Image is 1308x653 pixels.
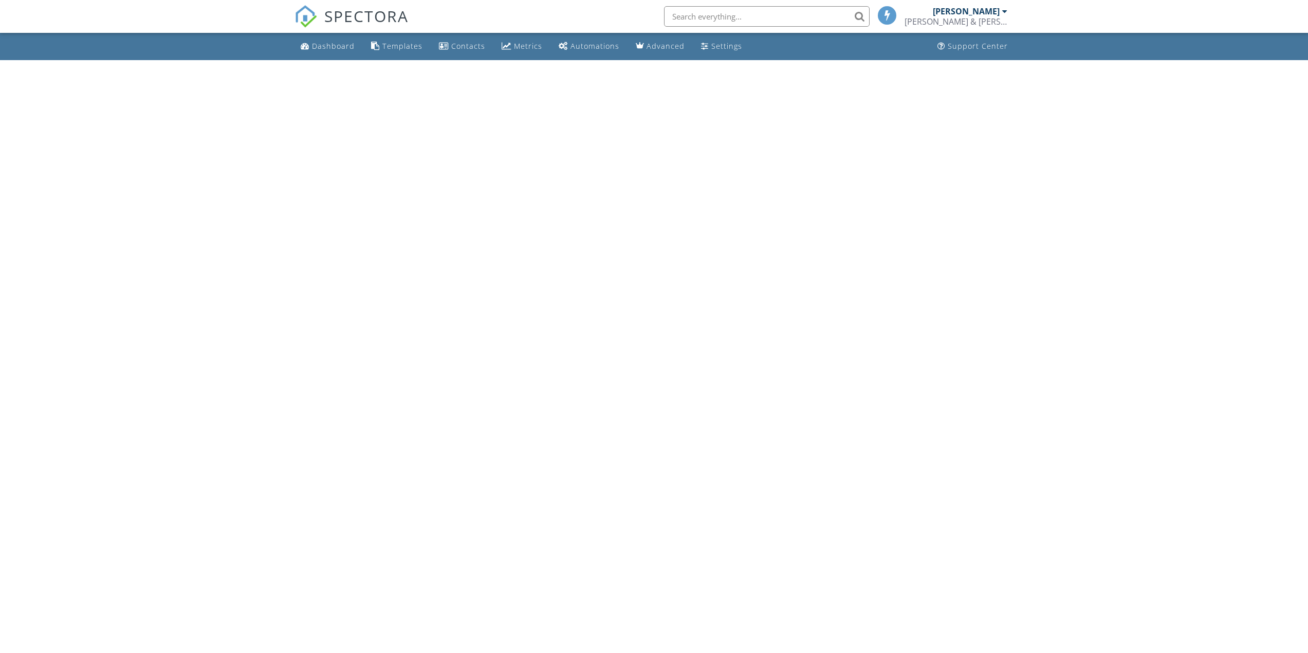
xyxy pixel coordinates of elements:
[570,41,619,51] div: Automations
[324,5,409,27] span: SPECTORA
[905,16,1007,27] div: Brooks & Brooks Inspections
[933,37,1012,56] a: Support Center
[933,6,1000,16] div: [PERSON_NAME]
[697,37,746,56] a: Settings
[312,41,355,51] div: Dashboard
[647,41,685,51] div: Advanced
[435,37,489,56] a: Contacts
[498,37,546,56] a: Metrics
[555,37,623,56] a: Automations (Basic)
[948,41,1008,51] div: Support Center
[294,14,409,35] a: SPECTORA
[294,5,317,28] img: The Best Home Inspection Software - Spectora
[297,37,359,56] a: Dashboard
[367,37,427,56] a: Templates
[514,41,542,51] div: Metrics
[632,37,689,56] a: Advanced
[382,41,422,51] div: Templates
[664,6,870,27] input: Search everything...
[451,41,485,51] div: Contacts
[711,41,742,51] div: Settings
